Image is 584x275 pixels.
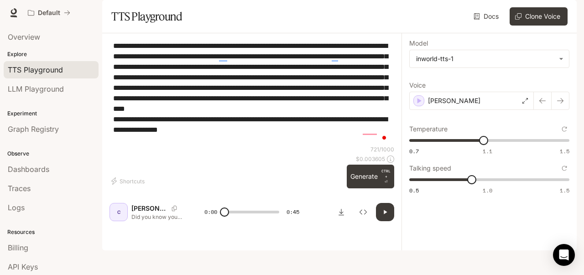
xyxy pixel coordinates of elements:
span: 0.5 [409,187,419,194]
span: 0:00 [204,208,217,217]
span: 1.5 [560,147,569,155]
p: Talking speed [409,165,451,171]
span: 0:45 [287,208,299,217]
button: Clone Voice [510,7,568,26]
p: ⏎ [381,168,391,185]
span: 1.0 [483,187,492,194]
span: 1.5 [560,187,569,194]
p: [PERSON_NAME] [428,96,480,105]
p: Temperature [409,126,448,132]
p: CTRL + [381,168,391,179]
div: inworld-tts-1 [416,54,554,63]
span: 1.1 [483,147,492,155]
p: [PERSON_NAME] [131,204,168,213]
button: Reset to default [559,163,569,173]
button: Inspect [354,203,372,221]
p: Model [409,40,428,47]
div: Open Intercom Messenger [553,244,575,266]
span: 0.7 [409,147,419,155]
button: Shortcuts [109,174,148,188]
button: Reset to default [559,124,569,134]
div: C [111,205,126,219]
p: Voice [409,82,426,88]
button: GenerateCTRL +⏎ [347,165,394,188]
p: Default [38,9,60,17]
textarea: To enrich screen reader interactions, please activate Accessibility in Grammarly extension settings [113,41,391,145]
p: Did you know your brain lies to you… every single day? When you think you remembered something cl... [131,213,182,221]
button: All workspaces [24,4,74,22]
div: inworld-tts-1 [410,50,569,67]
button: Download audio [332,203,350,221]
h1: TTS Playground [111,7,182,26]
a: Docs [472,7,502,26]
button: Copy Voice ID [168,206,181,211]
